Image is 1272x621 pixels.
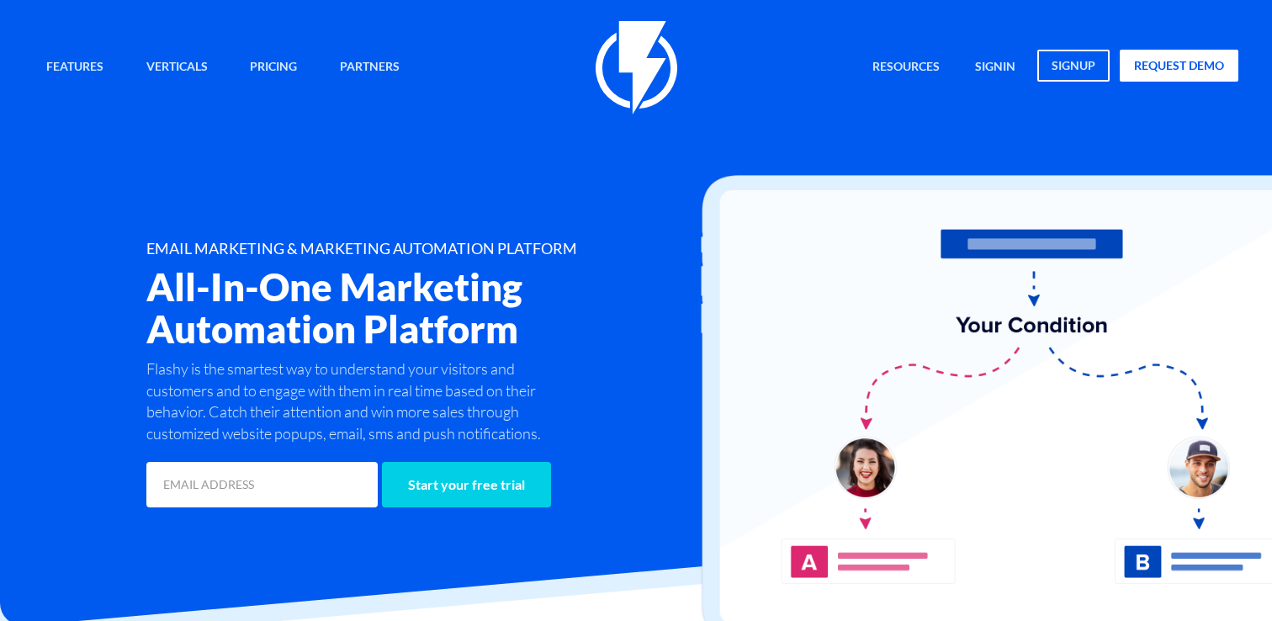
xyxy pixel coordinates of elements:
[34,50,116,86] a: Features
[327,50,412,86] a: Partners
[146,241,723,257] h1: EMAIL MARKETING & MARKETING AUTOMATION PLATFORM
[382,462,551,507] input: Start your free trial
[962,50,1028,86] a: signin
[1120,50,1238,82] a: request demo
[860,50,952,86] a: Resources
[237,50,310,86] a: Pricing
[146,358,573,445] p: Flashy is the smartest way to understand your visitors and customers and to engage with them in r...
[146,266,723,350] h2: All-In-One Marketing Automation Platform
[1037,50,1110,82] a: signup
[134,50,220,86] a: Verticals
[146,462,377,507] input: EMAIL ADDRESS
